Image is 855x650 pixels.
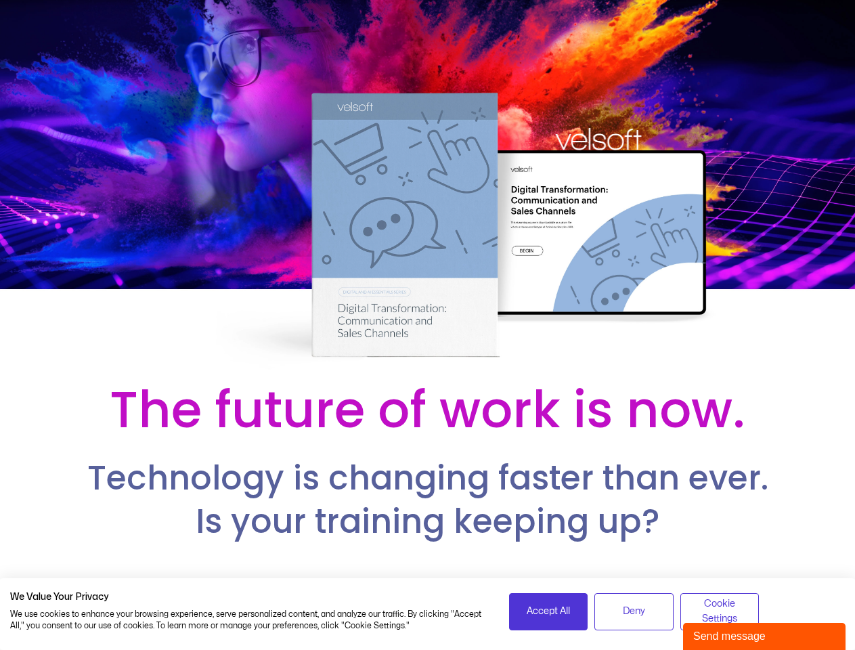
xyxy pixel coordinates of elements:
[509,593,588,630] button: Accept all cookies
[680,593,760,630] button: Adjust cookie preferences
[527,604,570,619] span: Accept All
[43,457,811,543] h2: Technology is changing faster than ever. Is your training keeping up?
[594,593,674,630] button: Deny all cookies
[683,620,848,650] iframe: chat widget
[623,604,645,619] span: Deny
[10,591,489,603] h2: We Value Your Privacy
[689,597,751,627] span: Cookie Settings
[10,609,489,632] p: We use cookies to enhance your browsing experience, serve personalized content, and analyze our t...
[43,377,812,442] h2: The future of work is now.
